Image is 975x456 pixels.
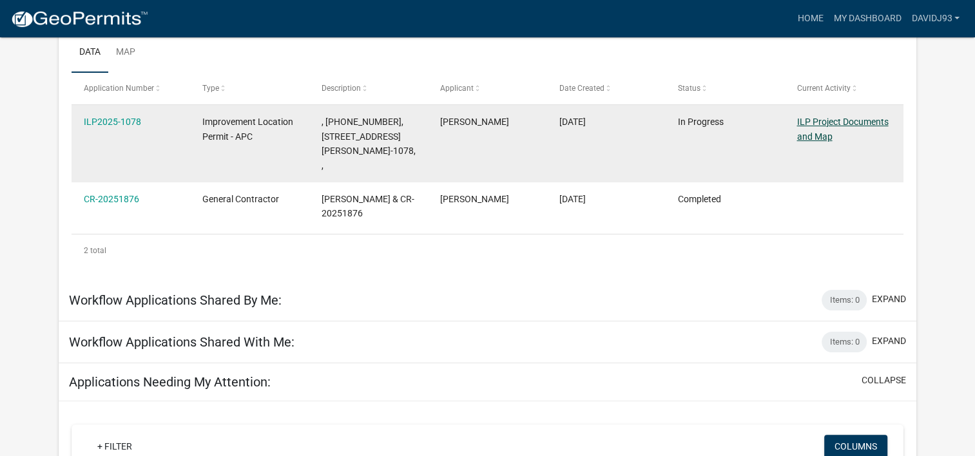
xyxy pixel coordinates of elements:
span: David Johnson & CR-20251876 [322,194,414,219]
a: CR-20251876 [84,194,139,204]
span: Description [322,84,361,93]
datatable-header-cell: Status [666,73,784,104]
span: Applicant [440,84,474,93]
div: 2 total [72,234,904,267]
button: expand [872,334,906,348]
span: David Johnson [440,194,509,204]
span: Status [678,84,700,93]
div: Items: 0 [822,290,867,310]
a: Home [792,6,828,31]
a: My Dashboard [828,6,906,31]
span: David Johnson [440,117,509,127]
datatable-header-cell: Applicant [428,73,546,104]
a: ILP Project Documents and Map [796,117,888,142]
button: collapse [862,374,906,387]
a: Map [108,32,143,73]
h5: Applications Needing My Attention: [69,374,271,390]
datatable-header-cell: Type [190,73,309,104]
div: Items: 0 [822,332,867,352]
span: , 007-014-018, 1445 E NORTHSHORE DR, Johnson, ILP2025-1078, , [322,117,416,171]
span: Application Number [84,84,154,93]
datatable-header-cell: Application Number [72,73,190,104]
span: Type [202,84,219,93]
a: ILP2025-1078 [84,117,141,127]
button: expand [872,292,906,306]
a: Data [72,32,108,73]
h5: Workflow Applications Shared With Me: [69,334,294,350]
span: 08/26/2025 [559,117,586,127]
span: General Contractor [202,194,279,204]
span: Date Created [559,84,604,93]
span: Completed [678,194,721,204]
datatable-header-cell: Current Activity [784,73,903,104]
a: Davidj93 [906,6,965,31]
h5: Workflow Applications Shared By Me: [69,292,282,308]
span: Improvement Location Permit - APC [202,117,293,142]
span: 08/18/2025 [559,194,586,204]
span: Current Activity [796,84,850,93]
datatable-header-cell: Date Created [546,73,665,104]
span: In Progress [678,117,724,127]
datatable-header-cell: Description [309,73,428,104]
